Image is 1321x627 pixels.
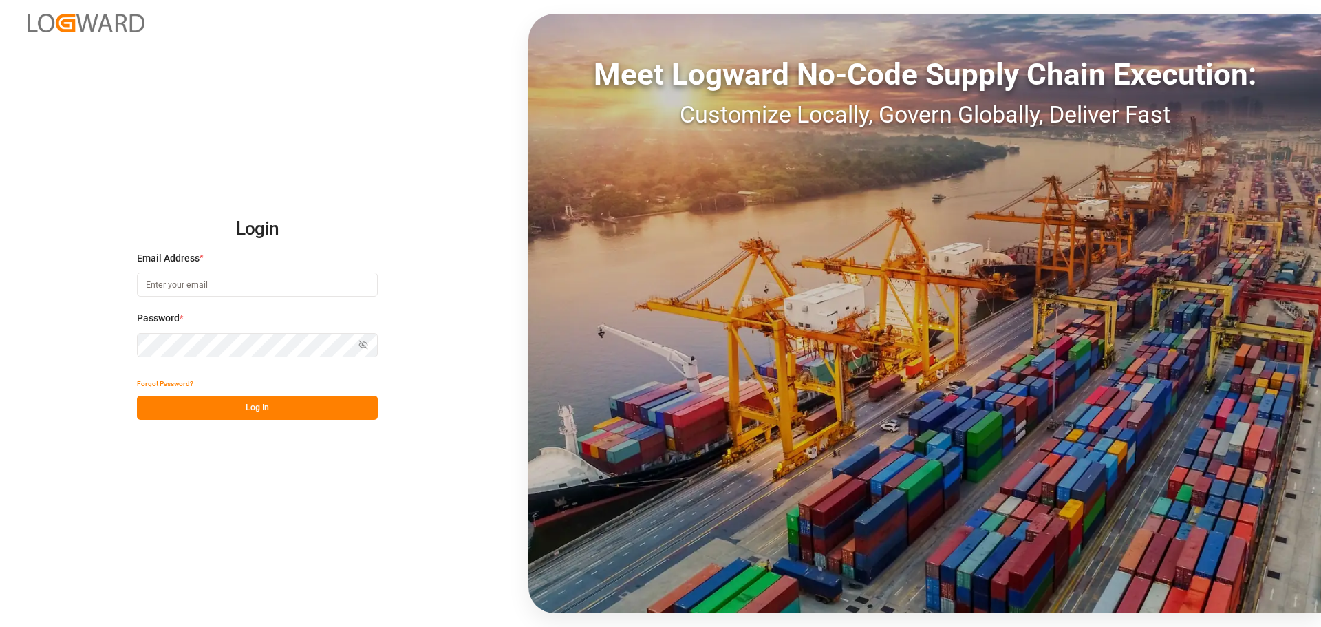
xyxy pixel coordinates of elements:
[28,14,144,32] img: Logward_new_orange.png
[528,52,1321,97] div: Meet Logward No-Code Supply Chain Execution:
[137,273,378,297] input: Enter your email
[137,372,193,396] button: Forgot Password?
[137,207,378,251] h2: Login
[137,251,200,266] span: Email Address
[137,396,378,420] button: Log In
[528,97,1321,132] div: Customize Locally, Govern Globally, Deliver Fast
[137,311,180,326] span: Password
